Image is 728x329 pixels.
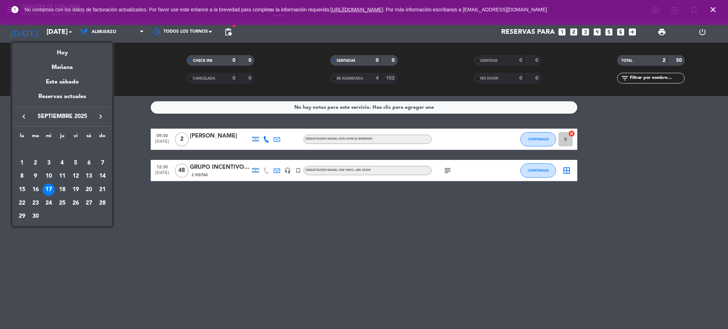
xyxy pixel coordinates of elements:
[29,210,42,223] td: 30 de septiembre de 2025
[82,196,96,210] td: 27 de septiembre de 2025
[55,156,69,170] td: 4 de septiembre de 2025
[30,157,42,169] div: 2
[29,183,42,196] td: 16 de septiembre de 2025
[12,72,112,92] div: Este sábado
[17,112,30,121] button: keyboard_arrow_left
[15,156,29,170] td: 1 de septiembre de 2025
[83,197,95,209] div: 27
[20,112,28,121] i: keyboard_arrow_left
[82,169,96,183] td: 13 de septiembre de 2025
[82,156,96,170] td: 6 de septiembre de 2025
[82,132,96,143] th: sábado
[96,132,109,143] th: domingo
[56,170,68,182] div: 11
[42,196,55,210] td: 24 de septiembre de 2025
[96,112,105,121] i: keyboard_arrow_right
[30,197,42,209] div: 23
[83,170,95,182] div: 13
[96,184,108,196] div: 21
[96,157,108,169] div: 7
[55,169,69,183] td: 11 de septiembre de 2025
[30,184,42,196] div: 16
[43,157,55,169] div: 3
[69,169,82,183] td: 12 de septiembre de 2025
[69,183,82,196] td: 19 de septiembre de 2025
[70,157,82,169] div: 5
[15,143,109,156] td: SEP.
[70,197,82,209] div: 26
[55,183,69,196] td: 18 de septiembre de 2025
[70,170,82,182] div: 12
[55,132,69,143] th: jueves
[12,58,112,72] div: Mañana
[16,157,28,169] div: 1
[16,170,28,182] div: 8
[15,183,29,196] td: 15 de septiembre de 2025
[29,196,42,210] td: 23 de septiembre de 2025
[30,210,42,222] div: 30
[43,184,55,196] div: 17
[30,112,94,121] span: septiembre 2025
[96,156,109,170] td: 7 de septiembre de 2025
[82,183,96,196] td: 20 de septiembre de 2025
[56,157,68,169] div: 4
[42,169,55,183] td: 10 de septiembre de 2025
[69,196,82,210] td: 26 de septiembre de 2025
[30,170,42,182] div: 9
[15,210,29,223] td: 29 de septiembre de 2025
[16,197,28,209] div: 22
[43,170,55,182] div: 10
[29,169,42,183] td: 9 de septiembre de 2025
[29,156,42,170] td: 2 de septiembre de 2025
[56,197,68,209] div: 25
[56,184,68,196] div: 18
[16,210,28,222] div: 29
[12,92,112,107] div: Reservas actuales
[70,184,82,196] div: 19
[55,196,69,210] td: 25 de septiembre de 2025
[42,156,55,170] td: 3 de septiembre de 2025
[42,183,55,196] td: 17 de septiembre de 2025
[69,156,82,170] td: 5 de septiembre de 2025
[29,132,42,143] th: martes
[43,197,55,209] div: 24
[94,112,107,121] button: keyboard_arrow_right
[12,43,112,58] div: Hoy
[15,132,29,143] th: lunes
[96,169,109,183] td: 14 de septiembre de 2025
[83,157,95,169] div: 6
[96,197,108,209] div: 28
[96,183,109,196] td: 21 de septiembre de 2025
[15,169,29,183] td: 8 de septiembre de 2025
[96,170,108,182] div: 14
[16,184,28,196] div: 15
[69,132,82,143] th: viernes
[42,132,55,143] th: miércoles
[96,196,109,210] td: 28 de septiembre de 2025
[15,196,29,210] td: 22 de septiembre de 2025
[83,184,95,196] div: 20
